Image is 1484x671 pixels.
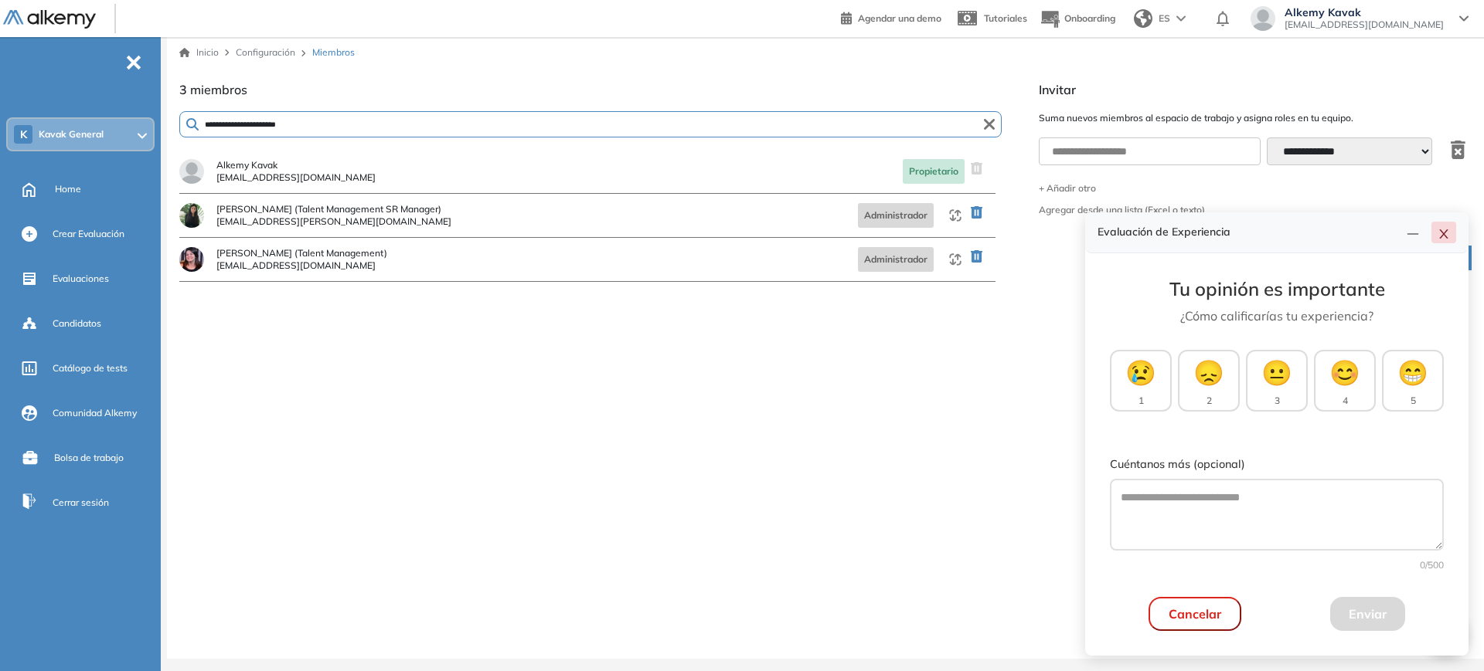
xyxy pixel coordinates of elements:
p: ¿Cómo calificarías tu experiencia? [1110,307,1444,325]
div: Agregar desde una lista (Excel o texto) [1039,205,1205,215]
span: 1 [1139,394,1144,408]
span: Crear Evaluación [53,227,124,241]
button: 😐3 [1246,350,1308,412]
img: arrow [1176,15,1186,22]
a: Inicio [179,46,219,59]
span: Alkemy Kavak [216,161,376,170]
div: 0 /500 [1110,558,1444,572]
span: Evaluaciones [53,272,109,286]
span: K [20,128,27,141]
h4: Evaluación de Experiencia [1098,225,1401,239]
span: Candidatos [53,317,101,330]
span: 😐 [1261,354,1292,391]
a: Agendar una demo [841,8,941,26]
span: [EMAIL_ADDRESS][DOMAIN_NAME] [216,261,387,270]
span: Administrador [858,247,934,272]
span: Tutoriales [984,12,1027,24]
button: Cancelar [1149,597,1241,631]
span: Administrador [858,203,934,228]
span: Miembros [312,46,355,59]
span: miembros [190,82,247,97]
h3: Tu opinión es importante [1110,278,1444,300]
button: line [1401,222,1425,243]
span: Agendar una demo [858,12,941,24]
span: 😢 [1125,354,1156,391]
span: 😞 [1193,354,1224,391]
span: 2 [1207,394,1212,408]
button: close [1431,222,1456,243]
img: world [1134,9,1152,28]
button: + Añadir otro [1039,184,1472,193]
span: [EMAIL_ADDRESS][PERSON_NAME][DOMAIN_NAME] [216,217,451,226]
span: Cerrar sesión [53,496,109,510]
button: 😁5 [1382,350,1444,412]
span: Home [55,182,81,196]
button: 😢1 [1110,350,1172,412]
span: ES [1159,12,1170,25]
span: close [1438,228,1450,240]
span: [EMAIL_ADDRESS][DOMAIN_NAME] [216,173,376,182]
span: 5 [1411,394,1416,408]
span: Invitar [1039,80,1472,99]
span: 3 [179,82,187,97]
button: Enviar [1330,597,1405,631]
span: line [1407,228,1419,240]
span: Comunidad Alkemy [53,406,137,420]
span: Suma nuevos miembros al espacio de trabajo y asigna roles en tu equipo. [1039,111,1472,125]
button: Onboarding [1040,2,1115,36]
span: [PERSON_NAME] (Talent Management) [216,249,387,258]
img: Logo [3,10,96,29]
span: [PERSON_NAME] (Talent Management SR Manager) [216,205,451,214]
span: Bolsa de trabajo [54,451,124,465]
span: 3 [1275,394,1280,408]
span: Catálogo de tests [53,361,128,375]
span: Propietario [903,159,965,184]
span: Alkemy Kavak [1285,6,1444,19]
label: Cuéntanos más (opcional) [1110,456,1444,473]
span: 😁 [1397,354,1428,391]
span: 😊 [1329,354,1360,391]
span: 4 [1343,394,1348,408]
span: Onboarding [1064,12,1115,24]
button: 😊4 [1314,350,1376,412]
span: Configuración [236,46,295,58]
span: Kavak General [39,128,104,141]
span: [EMAIL_ADDRESS][DOMAIN_NAME] [1285,19,1444,31]
button: 😞2 [1178,350,1240,412]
